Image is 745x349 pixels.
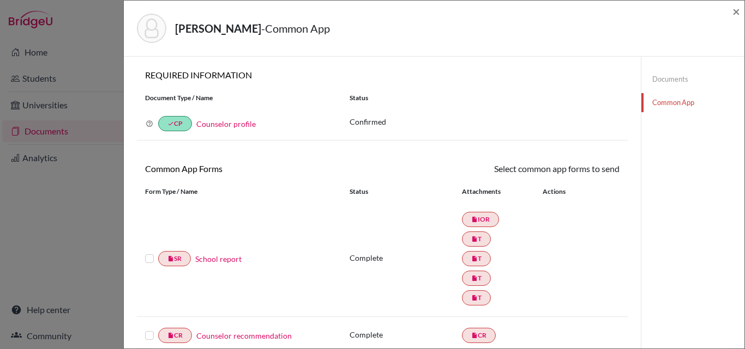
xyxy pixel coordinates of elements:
[462,251,491,266] a: insert_drive_fileT
[137,70,628,80] h6: REQUIRED INFORMATION
[471,255,478,262] i: insert_drive_file
[167,332,174,339] i: insert_drive_file
[382,162,628,175] div: Select common app forms to send
[462,231,491,247] a: insert_drive_fileT
[732,5,740,18] button: Close
[641,93,744,112] a: Common App
[471,295,478,301] i: insert_drive_file
[158,116,192,131] a: doneCP
[350,187,462,197] div: Status
[195,253,242,265] a: School report
[462,328,496,343] a: insert_drive_fileCR
[462,271,491,286] a: insert_drive_fileT
[137,163,382,174] h6: Common App Forms
[261,22,330,35] span: - Common App
[471,332,478,339] i: insert_drive_file
[158,251,191,266] a: insert_drive_fileSR
[167,255,174,262] i: insert_drive_file
[167,120,174,127] i: done
[471,236,478,242] i: insert_drive_file
[471,275,478,281] i: insert_drive_file
[530,187,597,197] div: Actions
[350,329,462,340] p: Complete
[137,93,341,103] div: Document Type / Name
[158,328,192,343] a: insert_drive_fileCR
[350,116,620,127] p: Confirmed
[462,187,530,197] div: Attachments
[462,290,491,305] a: insert_drive_fileT
[175,22,261,35] strong: [PERSON_NAME]
[196,330,292,341] a: Counselor recommendation
[471,216,478,223] i: insert_drive_file
[641,70,744,89] a: Documents
[341,93,628,103] div: Status
[732,3,740,19] span: ×
[137,187,341,197] div: Form Type / Name
[462,212,499,227] a: insert_drive_fileIOR
[350,252,462,264] p: Complete
[196,119,256,128] a: Counselor profile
